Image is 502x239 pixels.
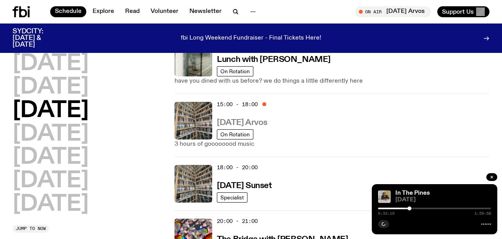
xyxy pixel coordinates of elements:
[217,164,258,171] span: 18:00 - 20:00
[13,194,89,215] button: [DATE]
[120,6,144,17] a: Read
[437,6,489,17] button: Support Us
[13,76,89,98] button: [DATE]
[175,76,489,86] p: have you dined with us before? we do things a little differently here
[181,35,321,42] p: fbi Long Weekend Fundraiser - Final Tickets Here!
[355,6,431,17] button: On Air[DATE] Arvos
[175,165,212,203] img: A corner shot of the fbi music library
[13,123,89,145] button: [DATE]
[217,192,247,203] a: Specialist
[16,226,46,231] span: Jump to now
[50,6,86,17] a: Schedule
[217,217,258,225] span: 20:00 - 21:00
[185,6,226,17] a: Newsletter
[88,6,119,17] a: Explore
[217,129,253,139] a: On Rotation
[220,69,250,74] span: On Rotation
[146,6,183,17] a: Volunteer
[217,101,258,108] span: 15:00 - 18:00
[13,147,89,168] button: [DATE]
[217,117,267,127] a: [DATE] Arvos
[217,54,330,64] a: Lunch with [PERSON_NAME]
[217,119,267,127] h3: [DATE] Arvos
[217,180,271,190] a: [DATE] Sunset
[378,212,395,215] span: 0:33:19
[220,132,250,138] span: On Rotation
[13,170,89,192] button: [DATE]
[217,56,330,64] h3: Lunch with [PERSON_NAME]
[13,28,63,48] h3: SYDCITY: [DATE] & [DATE]
[475,212,491,215] span: 1:59:58
[395,197,491,203] span: [DATE]
[175,102,212,139] img: A corner shot of the fbi music library
[13,225,49,233] button: Jump to now
[13,100,89,122] button: [DATE]
[217,182,271,190] h3: [DATE] Sunset
[13,53,89,75] button: [DATE]
[175,139,489,149] p: 3 hours of goooooood music
[442,8,474,15] span: Support Us
[220,195,244,201] span: Specialist
[217,66,253,76] a: On Rotation
[395,190,430,196] a: In The Pines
